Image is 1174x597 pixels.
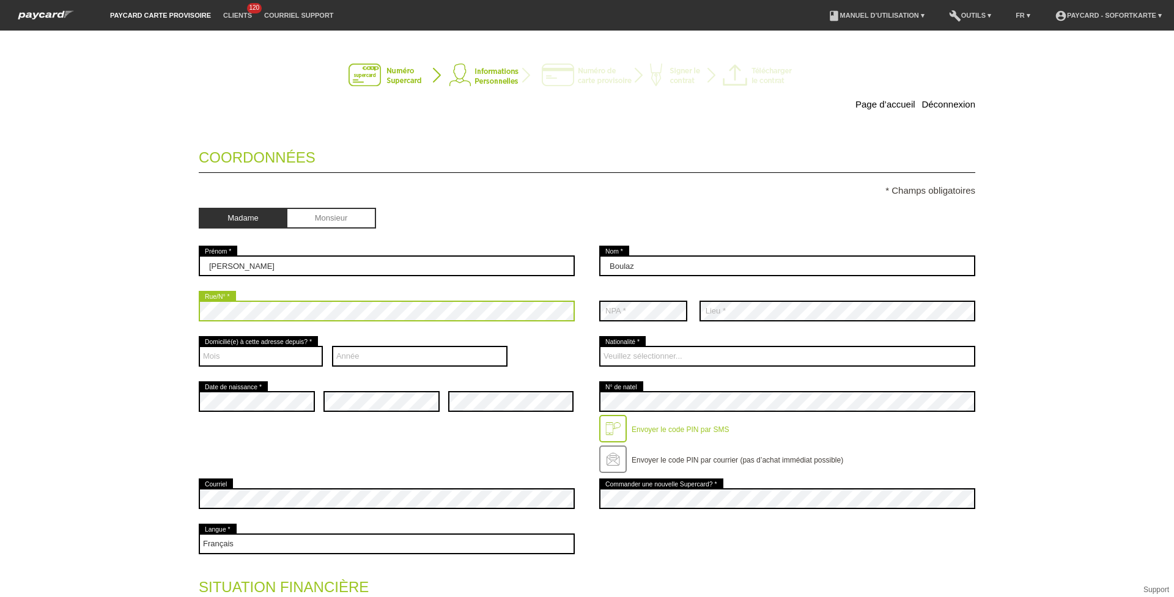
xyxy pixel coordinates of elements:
[1010,12,1036,19] a: FR ▾
[943,12,997,19] a: buildOutils ▾
[12,9,79,21] img: paycard Sofortkarte
[1049,12,1168,19] a: account_circlepaycard - Sofortkarte ▾
[1055,10,1067,22] i: account_circle
[1143,585,1169,594] a: Support
[258,12,339,19] a: Courriel Support
[632,425,729,434] label: Envoyer le code PIN par SMS
[217,12,258,19] a: Clients
[247,3,262,13] span: 120
[199,137,975,173] legend: Coordonnées
[828,10,840,22] i: book
[199,185,975,196] p: * Champs obligatoires
[12,14,79,23] a: paycard Sofortkarte
[104,12,217,19] a: paycard carte provisoire
[349,64,825,88] img: instantcard-v3-fr-2.png
[822,12,931,19] a: bookManuel d’utilisation ▾
[921,99,975,109] a: Déconnexion
[949,10,961,22] i: build
[632,456,843,464] label: Envoyer le code PIN par courrier (pas d’achat immédiat possible)
[855,99,915,109] a: Page d’accueil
